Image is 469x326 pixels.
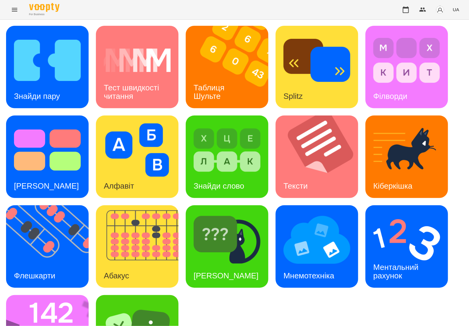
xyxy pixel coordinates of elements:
img: avatar_s.png [436,5,444,14]
h3: Флешкарти [14,271,55,280]
h3: [PERSON_NAME] [194,271,259,280]
button: UA [450,4,462,15]
img: Тексти [276,116,366,198]
h3: Алфавіт [104,181,134,190]
a: ФлешкартиФлешкарти [6,205,89,288]
h3: Абакус [104,271,129,280]
a: МнемотехнікаМнемотехніка [276,205,358,288]
a: Тест Струпа[PERSON_NAME] [6,116,89,198]
img: Флешкарти [6,205,96,288]
h3: Тест швидкості читання [104,83,161,100]
a: Знайди словоЗнайди слово [186,116,268,198]
a: Ментальний рахунокМентальний рахунок [365,205,448,288]
img: Знайди слово [194,123,260,177]
button: Menu [7,2,22,17]
img: Абакус [96,205,186,288]
span: For Business [29,12,59,16]
img: Voopty Logo [29,3,59,12]
a: SplitzSplitz [276,26,358,108]
a: Таблиця ШультеТаблиця Шульте [186,26,268,108]
h3: Кіберкішка [373,181,413,190]
h3: Тексти [284,181,308,190]
a: Знайди Кіберкішку[PERSON_NAME] [186,205,268,288]
img: Знайди пару [14,34,81,87]
img: Splitz [284,34,350,87]
span: UA [453,6,459,13]
img: Кіберкішка [373,123,440,177]
h3: Знайди слово [194,181,244,190]
h3: Splitz [284,92,303,101]
h3: Мнемотехніка [284,271,334,280]
h3: Філворди [373,92,407,101]
a: ФілвордиФілворди [365,26,448,108]
a: АлфавітАлфавіт [96,116,178,198]
img: Таблиця Шульте [186,26,276,108]
h3: Знайди пару [14,92,60,101]
h3: [PERSON_NAME] [14,181,79,190]
a: ТекстиТексти [276,116,358,198]
img: Тест Струпа [14,123,81,177]
img: Ментальний рахунок [373,213,440,267]
h3: Ментальний рахунок [373,263,421,280]
img: Тест швидкості читання [104,34,171,87]
a: АбакусАбакус [96,205,178,288]
a: Тест швидкості читанняТест швидкості читання [96,26,178,108]
img: Алфавіт [104,123,171,177]
img: Філворди [373,34,440,87]
h3: Таблиця Шульте [194,83,227,100]
img: Мнемотехніка [284,213,350,267]
a: Знайди паруЗнайди пару [6,26,89,108]
img: Знайди Кіберкішку [194,213,260,267]
a: КіберкішкаКіберкішка [365,116,448,198]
